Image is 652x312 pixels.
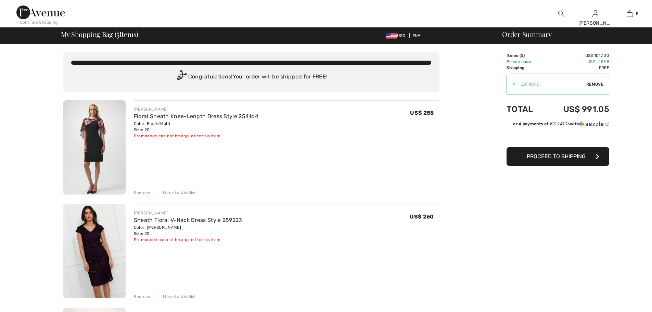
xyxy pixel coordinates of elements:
td: Shipping [507,65,544,71]
td: US$ 1017.00 [544,52,609,59]
div: or 4 payments ofUS$ 247.76withSezzle Click to learn more about Sezzle [507,121,609,129]
div: [PERSON_NAME] [134,210,242,216]
img: My Info [592,10,598,18]
div: Move to Wishlist [157,294,196,300]
iframe: Find more information here [524,116,652,312]
div: Promocode can not be applied to this item [134,237,242,243]
div: Color: Black/Multi Size: 20 [134,121,258,133]
div: Color: [PERSON_NAME] Size: 20 [134,224,242,237]
iframe: PayPal-paypal [507,129,609,145]
span: 5 [636,11,638,17]
a: Sign In [592,10,598,17]
div: [PERSON_NAME] [134,106,258,112]
input: Promo code [516,74,586,95]
div: Order Summary [494,31,648,38]
button: Proceed to Shipping [507,147,609,166]
div: or 4 payments of with [513,121,609,127]
img: US Dollar [386,33,397,39]
td: Items ( ) [507,52,544,59]
span: US$ 255 [410,110,434,116]
span: Remove [586,81,603,87]
img: Congratulation2.svg [175,70,188,84]
div: Remove [134,190,151,196]
span: My Shopping Bag ( Items) [61,31,139,38]
span: 5 [117,29,119,38]
div: ✔ [507,81,516,87]
a: 5 [613,10,646,18]
td: US$ -25.95 [544,59,609,65]
img: search the website [558,10,564,18]
td: Total [507,98,544,121]
td: US$ 991.05 [544,98,609,121]
div: Congratulations! Your order will be shipped for FREE! [71,70,431,84]
img: 1ère Avenue [16,5,65,19]
div: [PERSON_NAME] [578,20,612,27]
div: Remove [134,294,151,300]
img: Sheath Floral V-Neck Dress Style 259223 [63,204,126,298]
img: Floral Sheath Knee-Length Dress Style 254164 [63,100,126,195]
a: Floral Sheath Knee-Length Dress Style 254164 [134,113,258,120]
div: Promocode can not be applied to this item [134,133,258,139]
span: 5 [521,53,523,58]
span: USD [386,33,408,38]
td: Promo code [507,59,544,65]
span: EN [412,33,421,38]
a: Sheath Floral V-Neck Dress Style 259223 [134,217,242,223]
td: Free [544,65,609,71]
img: My Bag [627,10,632,18]
span: US$ 260 [410,213,434,220]
div: Move to Wishlist [157,190,196,196]
div: < Continue Shopping [16,19,58,25]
